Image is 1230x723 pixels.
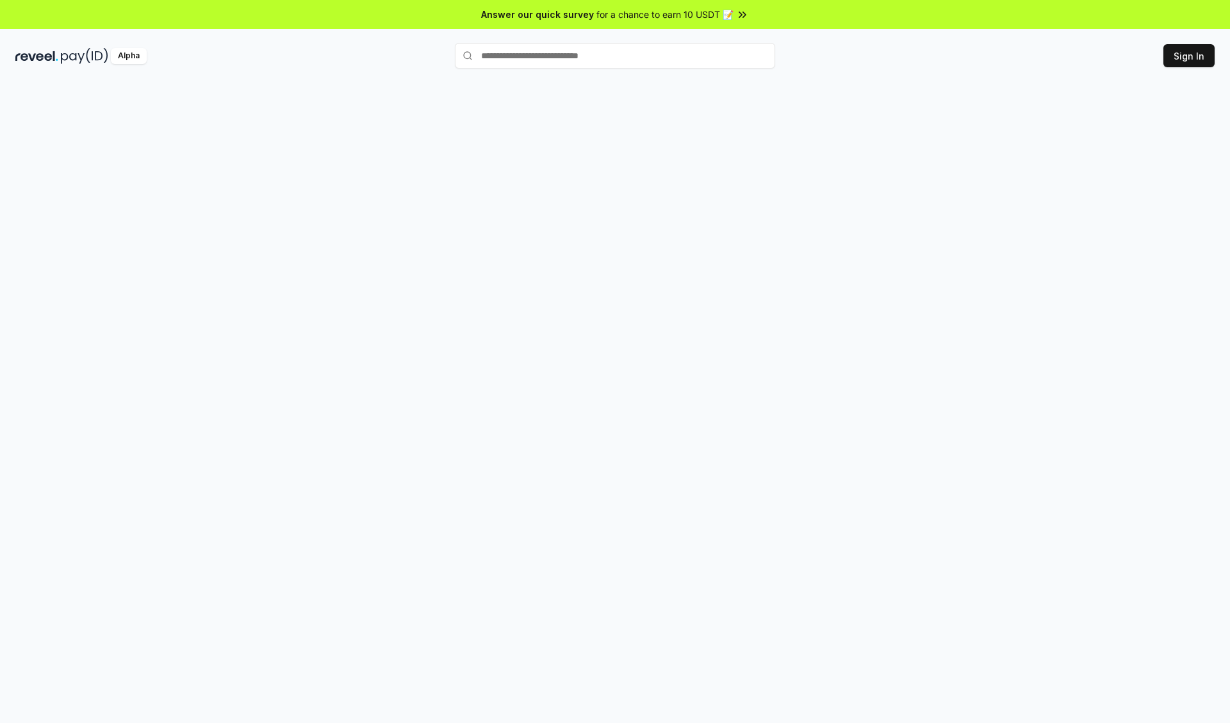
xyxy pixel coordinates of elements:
img: reveel_dark [15,48,58,64]
img: pay_id [61,48,108,64]
div: Alpha [111,48,147,64]
span: Answer our quick survey [481,8,594,21]
button: Sign In [1163,44,1215,67]
span: for a chance to earn 10 USDT 📝 [596,8,734,21]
